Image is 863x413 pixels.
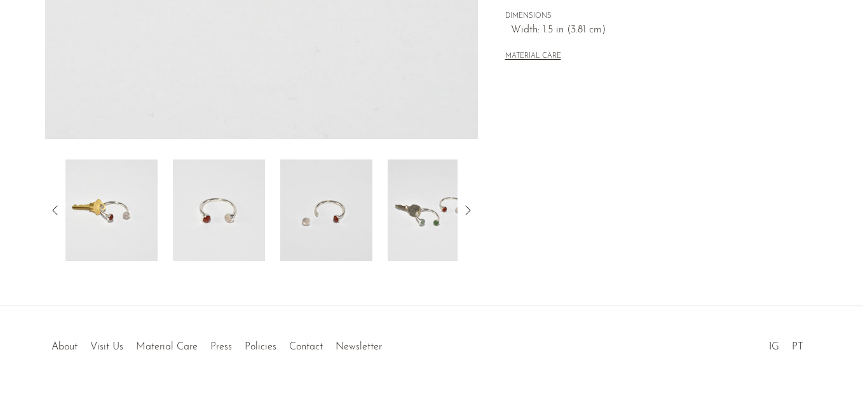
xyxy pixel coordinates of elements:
[769,342,779,352] a: IG
[763,332,810,356] ul: Social Medias
[45,332,388,356] ul: Quick links
[210,342,232,352] a: Press
[505,52,561,62] button: MATERIAL CARE
[505,11,791,22] span: DIMENSIONS
[90,342,123,352] a: Visit Us
[136,342,198,352] a: Material Care
[245,342,276,352] a: Policies
[388,159,480,261] img: Sterling Gemstone Key Ring
[51,342,78,352] a: About
[511,22,791,39] span: Width: 1.5 in (3.81 cm)
[280,159,372,261] img: Sterling Gemstone Key Ring
[65,159,158,261] img: Sterling Gemstone Key Ring
[792,342,803,352] a: PT
[173,159,265,261] img: Sterling Gemstone Key Ring
[289,342,323,352] a: Contact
